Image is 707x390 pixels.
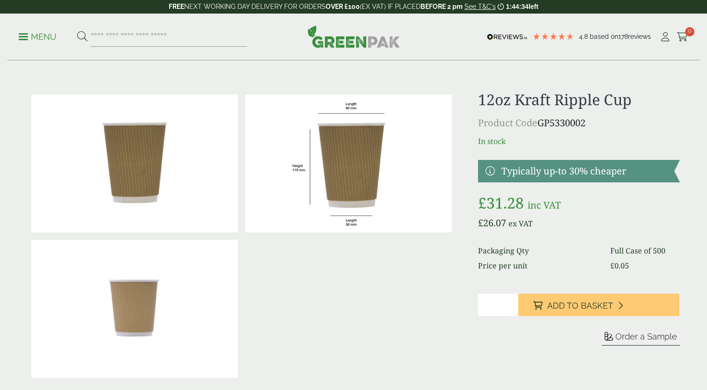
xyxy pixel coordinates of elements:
span: Order a Sample [615,332,677,341]
img: REVIEWS.io [487,34,528,40]
span: Add to Basket [547,301,613,311]
strong: BEFORE 2 pm [421,3,463,10]
span: £ [478,193,486,213]
img: 12oz Kraft Ripple Cup 0 [31,94,238,232]
img: GreenPak Supplies [307,25,400,48]
bdi: 26.07 [478,217,506,229]
span: 4.8 [579,33,590,40]
dd: Full Case of 500 [610,245,680,256]
span: Based on [590,33,618,40]
dt: Packaging Qty [478,245,599,256]
span: left [528,3,538,10]
span: 1:44:34 [506,3,528,10]
p: In stock [478,136,679,147]
img: 12oz Kraft Ripple Cup Full Case Of 0 [31,240,238,378]
i: Cart [677,32,688,42]
span: Product Code [478,116,537,129]
dt: Price per unit [478,260,599,271]
p: Menu [19,31,57,43]
i: My Account [659,32,671,42]
span: ex VAT [508,218,533,229]
span: £ [610,260,614,271]
span: inc VAT [528,199,561,211]
a: Menu [19,31,57,41]
strong: OVER £100 [326,3,360,10]
span: reviews [628,33,651,40]
a: 0 [677,30,688,44]
img: RippleCup_12oz [245,94,452,232]
h1: 12oz Kraft Ripple Cup [478,91,679,108]
button: Add to Basket [518,294,679,316]
bdi: 31.28 [478,193,524,213]
div: 4.78 Stars [532,32,574,41]
span: 0 [685,27,694,36]
strong: FREE [169,3,184,10]
span: 178 [618,33,628,40]
span: £ [478,217,483,229]
p: GP5330002 [478,116,679,130]
button: Order a Sample [602,331,680,346]
a: See T&C's [464,3,496,10]
bdi: 0.05 [610,260,629,271]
